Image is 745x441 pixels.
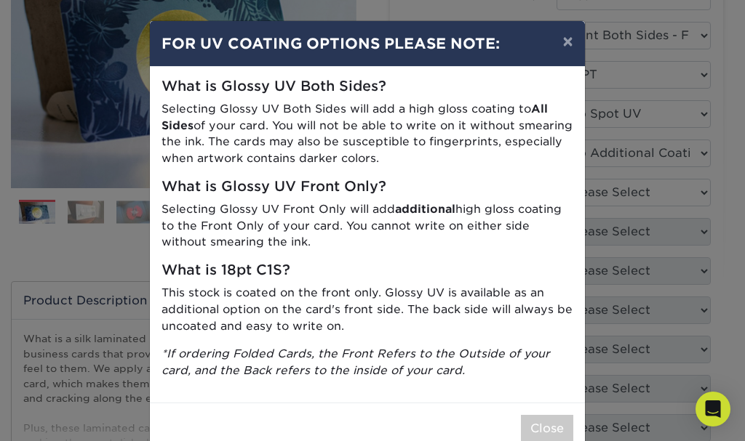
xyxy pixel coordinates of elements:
[395,202,455,216] strong: additional
[162,262,573,279] h5: What is 18pt C1S?
[162,33,573,54] h4: FOR UV COATING OPTIONS PLEASE NOTE:
[162,101,573,167] p: Selecting Glossy UV Both Sides will add a high gloss coating to of your card. You will not be abl...
[162,201,573,251] p: Selecting Glossy UV Front Only will add high gloss coating to the Front Only of your card. You ca...
[162,285,573,334] p: This stock is coated on the front only. Glossy UV is available as an additional option on the car...
[162,102,548,132] strong: All Sides
[162,347,550,377] i: *If ordering Folded Cards, the Front Refers to the Outside of your card, and the Back refers to t...
[551,21,584,62] button: ×
[162,78,573,95] h5: What is Glossy UV Both Sides?
[696,392,730,426] div: Open Intercom Messenger
[162,179,573,195] h5: What is Glossy UV Front Only?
